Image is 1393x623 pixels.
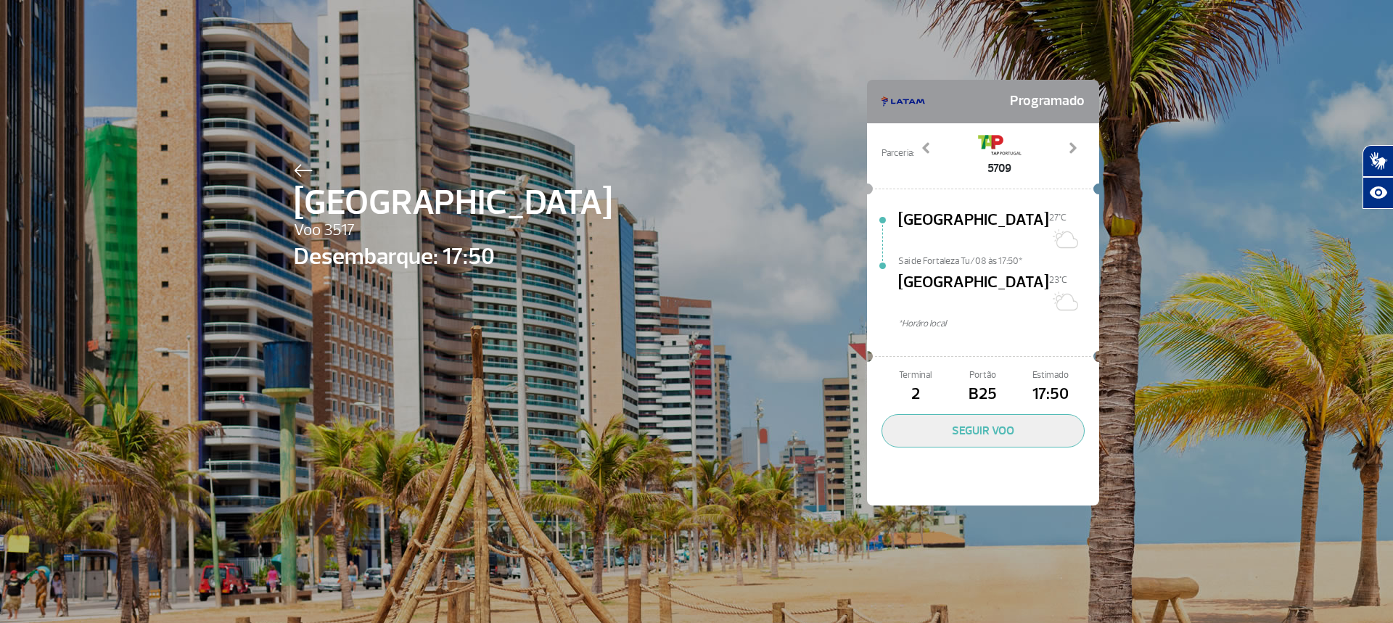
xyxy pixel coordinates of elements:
[898,208,1049,255] span: [GEOGRAPHIC_DATA]
[898,255,1099,265] span: Sai de Fortaleza Tu/08 às 17:50*
[882,382,949,407] span: 2
[882,368,949,382] span: Terminal
[898,271,1049,317] span: [GEOGRAPHIC_DATA]
[1363,145,1393,209] div: Plugin de acessibilidade da Hand Talk.
[1363,177,1393,209] button: Abrir recursos assistivos.
[1017,368,1085,382] span: Estimado
[1049,274,1067,286] span: 23°C
[882,414,1085,447] button: SEGUIR VOO
[949,368,1016,382] span: Portão
[978,160,1022,177] span: 5709
[1049,224,1078,253] img: Sol com muitas nuvens
[294,218,612,243] span: Voo 3517
[1017,382,1085,407] span: 17:50
[1049,286,1078,315] img: Sol com muitas nuvens
[294,177,612,229] span: [GEOGRAPHIC_DATA]
[949,382,1016,407] span: B25
[898,317,1099,331] span: *Horáro local
[294,239,612,274] span: Desembarque: 17:50
[1049,212,1067,223] span: 27°C
[1363,145,1393,177] button: Abrir tradutor de língua de sinais.
[1010,87,1085,116] span: Programado
[882,147,914,160] span: Parceria:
